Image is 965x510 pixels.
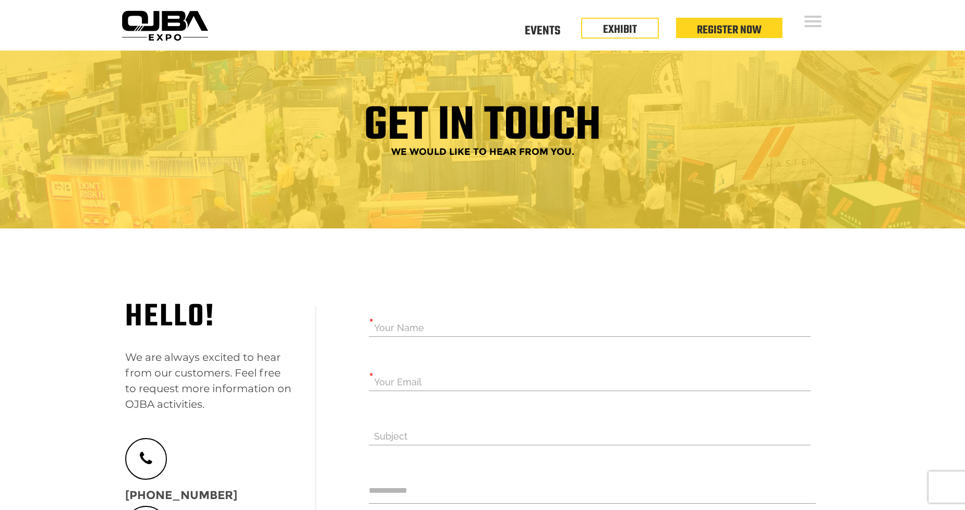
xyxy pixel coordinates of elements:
p: We are always excited to hear from our customers. Feel free to request more information on OJBA a... [125,349,292,412]
h3: WE WOULD LIKE TO HEAR FROM YOU. [125,146,840,158]
a: Register Now [697,21,762,39]
h1: GET IN TOUCH [364,107,601,146]
h3: Hello! [125,307,218,329]
label: Subject [374,427,407,445]
label: Your Email [374,373,421,391]
a: EXHIBIT [603,21,637,39]
label: Your Name [374,319,424,337]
